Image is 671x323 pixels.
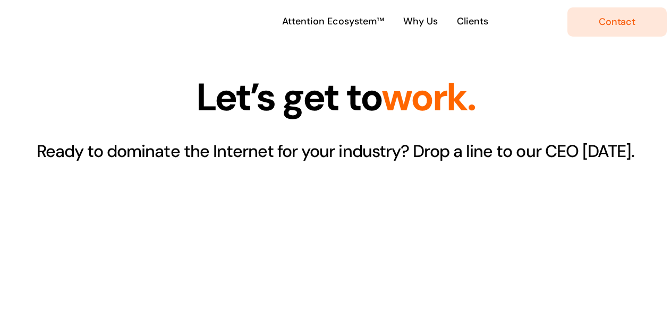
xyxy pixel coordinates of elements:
a: Attention-Only-Logo-300wide [17,5,176,19]
span: Clients [457,14,488,29]
span: Contact [599,16,635,28]
img: Attention Interactive Logo [17,6,176,38]
span: Attention Ecosystem™ [282,14,384,29]
span: Why Us [403,14,438,29]
a: Attention Ecosystem™ [279,11,387,33]
nav: Main Menu Desktop [203,3,567,41]
span: work. [381,73,475,122]
h3: Ready to dominate the Internet for your industry? Drop a line to our CEO [DATE]. [17,138,654,165]
a: Contact [567,7,667,37]
h1: Let’s get to [17,76,654,119]
a: Why Us [400,11,441,33]
a: Clients [454,11,491,33]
